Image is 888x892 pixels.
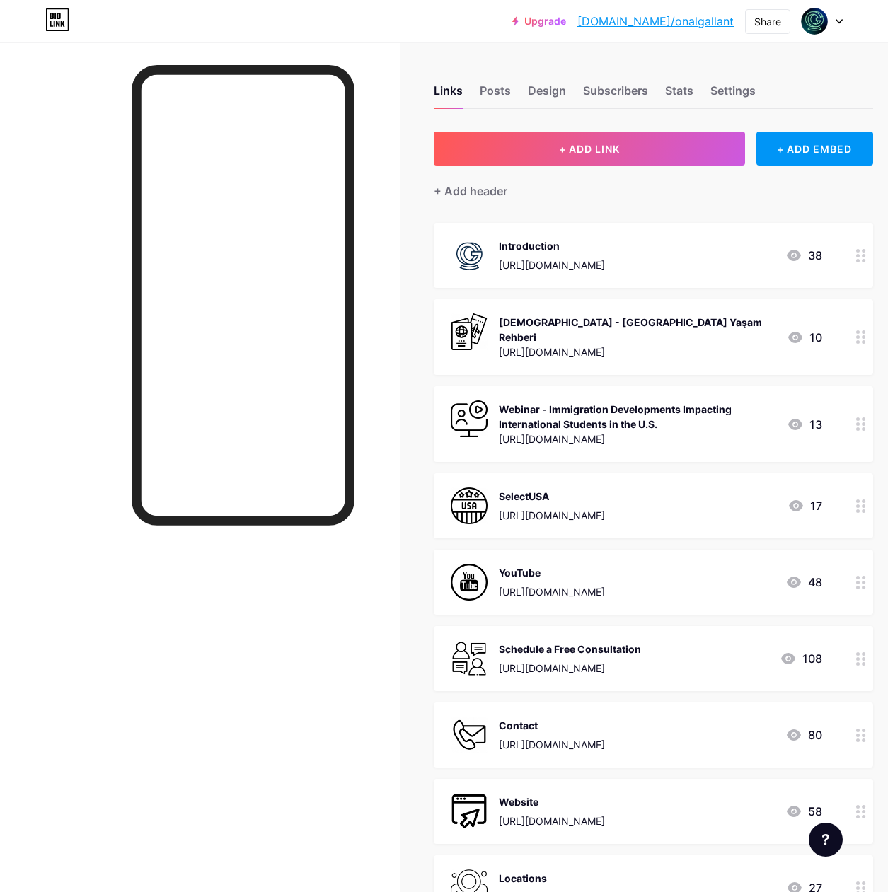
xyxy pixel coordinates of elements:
[499,565,605,580] div: YouTube
[451,487,488,524] img: SelectUSA
[577,13,734,30] a: [DOMAIN_NAME]/onalgallant
[559,143,620,155] span: + ADD LINK
[451,313,488,350] img: Green Card - Amerika'da Yaşam Rehberi
[785,726,822,743] div: 80
[788,497,822,514] div: 17
[754,14,781,29] div: Share
[787,416,822,433] div: 13
[499,257,605,272] div: [URL][DOMAIN_NAME]
[451,564,488,601] img: YouTube
[512,16,566,27] a: Upgrade
[499,489,605,504] div: SelectUSA
[499,813,605,828] div: [URL][DOMAIN_NAME]
[785,574,822,591] div: 48
[499,344,775,359] div: [URL][DOMAIN_NAME]
[665,82,693,108] div: Stats
[499,402,775,431] div: Webinar - Immigration Developments Impacting International Students in the U.S.
[787,329,822,346] div: 10
[528,82,566,108] div: Design
[499,718,605,733] div: Contact
[499,661,641,676] div: [URL][DOMAIN_NAME]
[499,871,605,886] div: Locations
[434,82,463,108] div: Links
[499,737,605,752] div: [URL][DOMAIN_NAME]
[480,82,511,108] div: Posts
[801,8,828,35] img: onalgallant
[785,803,822,820] div: 58
[710,82,756,108] div: Settings
[499,794,605,809] div: Website
[451,400,488,437] img: Webinar - Immigration Developments Impacting International Students in the U.S.
[499,238,605,253] div: Introduction
[499,584,605,599] div: [URL][DOMAIN_NAME]
[499,315,775,344] div: [DEMOGRAPHIC_DATA] - [GEOGRAPHIC_DATA] Yaşam Rehberi
[780,650,822,667] div: 108
[583,82,648,108] div: Subscribers
[434,183,507,199] div: + Add header
[451,793,488,830] img: Website
[499,642,641,656] div: Schedule a Free Consultation
[451,237,488,274] img: Introduction
[451,640,488,677] img: Schedule a Free Consultation
[499,431,775,446] div: [URL][DOMAIN_NAME]
[499,508,605,523] div: [URL][DOMAIN_NAME]
[756,132,873,166] div: + ADD EMBED
[785,247,822,264] div: 38
[451,717,488,753] img: Contact
[434,132,745,166] button: + ADD LINK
